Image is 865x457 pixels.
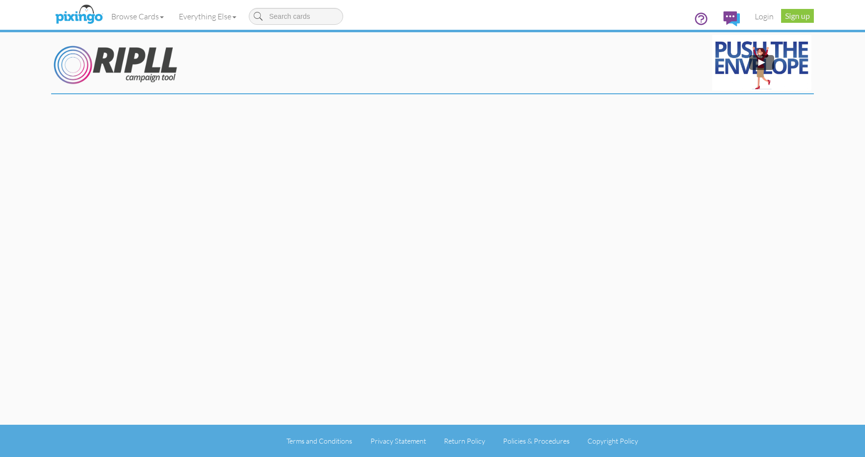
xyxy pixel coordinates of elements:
a: Browse Cards [104,4,171,29]
a: Return Policy [444,437,485,445]
img: maxresdefault.jpg [712,35,811,91]
input: Search cards [249,8,343,25]
a: Sign up [781,9,814,23]
a: Privacy Statement [370,437,426,445]
a: Everything Else [171,4,244,29]
a: Login [747,4,781,29]
img: pixingo logo [53,2,105,27]
img: Ripll_Logo.png [54,46,178,85]
a: Policies & Procedures [503,437,570,445]
img: comments.svg [723,11,740,26]
a: Terms and Conditions [287,437,352,445]
a: Copyright Policy [587,437,638,445]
